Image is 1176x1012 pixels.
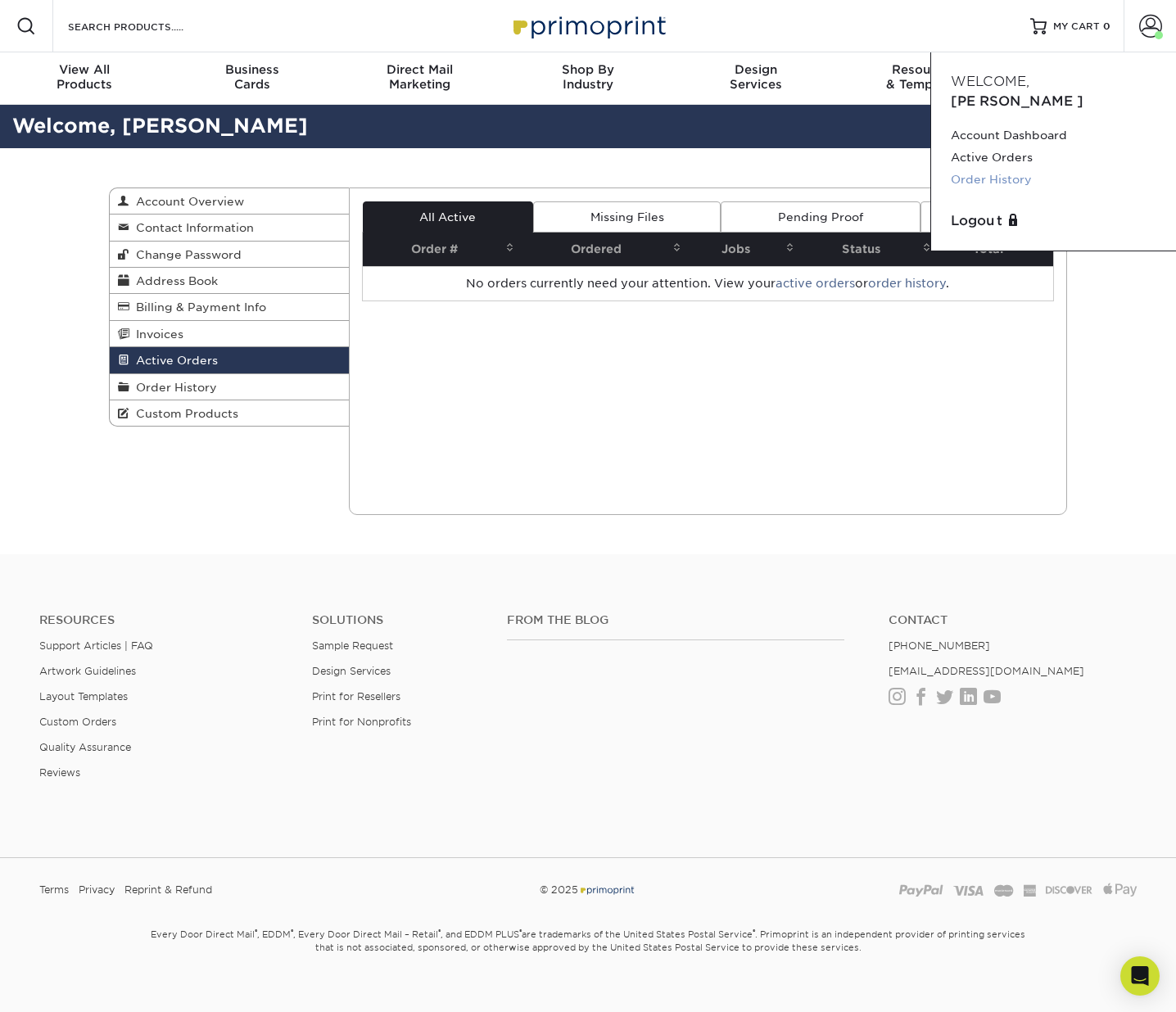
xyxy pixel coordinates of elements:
input: SEARCH PRODUCTS..... [66,16,226,36]
sup: ® [438,928,441,936]
a: Missing Files [533,201,721,233]
h4: Resources [39,613,287,627]
span: Billing & Payment Info [129,300,266,314]
a: Billing & Payment Info [110,294,349,320]
div: Cards [168,62,336,92]
a: Artwork Guidelines [39,665,136,677]
h4: From the Blog [507,613,844,627]
a: Layout Templates [39,690,128,703]
img: Primoprint [578,883,635,896]
a: Reviews [39,766,80,779]
sup: ® [255,928,257,936]
a: [PHONE_NUMBER] [889,639,990,652]
a: Active Orders [951,147,1156,169]
a: Shop ByIndustry [504,52,672,105]
sup: ® [753,928,755,936]
a: Print for Resellers [312,690,400,703]
span: Direct Mail [336,62,504,77]
span: Shop By [504,62,672,77]
small: Every Door Direct Mail , EDDM , Every Door Direct Mail – Retail , and EDDM PLUS are trademarks of... [109,922,1067,994]
a: Terms [39,878,69,902]
th: Ordered [519,233,686,266]
a: order history [868,277,946,290]
span: [PERSON_NAME] [951,93,1083,109]
span: Change Password [129,248,242,261]
sup: ® [291,928,293,936]
a: Design Services [312,665,391,677]
a: Sample Request [312,639,393,652]
sup: ® [519,928,522,936]
a: Custom Products [110,400,349,426]
a: Support Articles | FAQ [39,639,153,652]
a: Order History [110,374,349,400]
span: Active Orders [129,354,218,367]
a: All Active [363,201,533,233]
a: Logout [951,211,1156,231]
div: Industry [504,62,672,92]
a: BusinessCards [168,52,336,105]
a: Direct MailMarketing [336,52,504,105]
span: Invoices [129,328,183,341]
span: Design [672,62,840,77]
span: Business [168,62,336,77]
a: Invoices [110,321,349,347]
a: Pending Proof [721,201,920,233]
div: & Templates [840,62,1008,92]
a: Reprint & Refund [124,878,212,902]
a: active orders [776,277,855,290]
span: Custom Products [129,407,238,420]
span: Resources [840,62,1008,77]
img: Primoprint [506,8,670,43]
a: Active Orders [110,347,349,373]
span: Welcome, [951,74,1029,89]
th: Status [799,233,936,266]
span: Address Book [129,274,218,287]
a: Contact [889,613,1137,627]
a: QA [920,201,1053,233]
a: Quality Assurance [39,741,131,753]
span: 0 [1103,20,1110,32]
span: Order History [129,381,217,394]
h4: Solutions [312,613,482,627]
th: Order # [363,233,519,266]
div: Services [672,62,840,92]
a: Order History [951,169,1156,191]
div: Open Intercom Messenger [1120,956,1160,996]
a: Privacy [79,878,115,902]
th: Jobs [686,233,799,266]
a: Change Password [110,242,349,268]
span: Contact Information [129,221,254,234]
td: No orders currently need your attention. View your or . [363,266,1054,300]
a: Account Dashboard [951,124,1156,147]
a: Resources& Templates [840,52,1008,105]
a: Custom Orders [39,716,116,728]
a: [EMAIL_ADDRESS][DOMAIN_NAME] [889,665,1084,677]
a: Account Overview [110,188,349,215]
a: Print for Nonprofits [312,716,411,728]
a: DesignServices [672,52,840,105]
div: Marketing [336,62,504,92]
a: Address Book [110,268,349,294]
a: Contact Information [110,215,349,241]
span: Account Overview [129,195,244,208]
div: © 2025 [401,878,776,902]
span: MY CART [1053,20,1100,34]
